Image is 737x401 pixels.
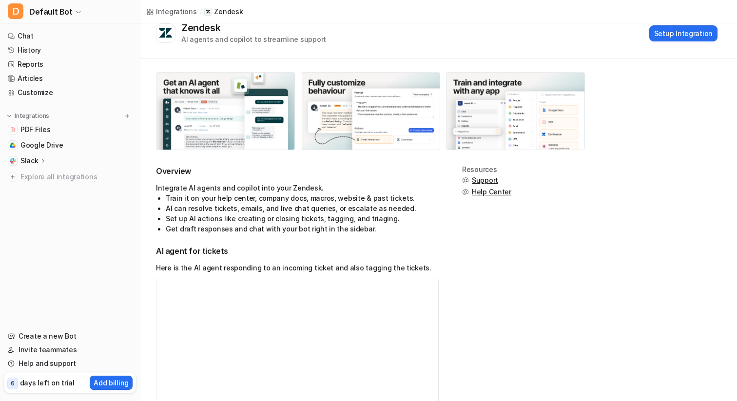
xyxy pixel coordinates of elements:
[649,25,718,41] button: Setup Integration
[11,379,15,388] p: 6
[462,175,511,185] button: Support
[204,7,243,17] a: Zendesk
[158,27,173,39] img: Zendesk logo
[462,189,469,195] img: support.svg
[146,6,197,17] a: Integrations
[10,142,16,148] img: Google Drive
[156,6,197,17] div: Integrations
[20,140,63,150] span: Google Drive
[156,246,439,257] h2: AI agent for tickets
[4,357,136,370] a: Help and support
[8,3,23,19] span: D
[20,169,132,185] span: Explore all integrations
[181,34,326,44] div: AI agents and copilot to streamline support
[10,158,16,164] img: Slack
[156,166,439,177] h2: Overview
[94,378,129,388] p: Add billing
[4,329,136,343] a: Create a new Bot
[20,378,75,388] p: days left on trial
[4,43,136,57] a: History
[4,57,136,71] a: Reports
[20,156,39,166] p: Slack
[124,113,131,119] img: menu_add.svg
[4,123,136,136] a: PDF FilesPDF Files
[166,203,439,213] li: AI can resolve tickets, emails, and live chat queries, or escalate as needed.
[166,193,439,203] li: Train it on your help center, company docs, macros, website & past tickets.
[181,22,224,34] div: Zendesk
[4,138,136,152] a: Google DriveGoogle Drive
[166,224,439,234] li: Get draft responses and chat with your bot right in the sidebar.
[462,187,511,197] button: Help Center
[200,7,202,16] span: /
[472,175,498,185] span: Support
[90,376,133,390] button: Add billing
[156,263,439,273] p: Here is the AI agent responding to an incoming ticket and also tagging the tickets.
[10,127,16,133] img: PDF Files
[6,113,13,119] img: expand menu
[4,170,136,184] a: Explore all integrations
[214,7,243,17] p: Zendesk
[4,111,52,121] button: Integrations
[4,86,136,99] a: Customize
[29,5,73,19] span: Default Bot
[20,125,50,134] span: PDF Files
[166,213,439,224] li: Set up AI actions like creating or closing tickets, tagging, and triaging.
[4,72,136,85] a: Articles
[472,187,511,197] span: Help Center
[156,183,439,193] p: Integrate AI agents and copilot into your Zendesk.
[4,29,136,43] a: Chat
[462,166,511,173] div: Resources
[462,177,469,184] img: support.svg
[4,343,136,357] a: Invite teammates
[8,172,18,182] img: explore all integrations
[15,112,49,120] p: Integrations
